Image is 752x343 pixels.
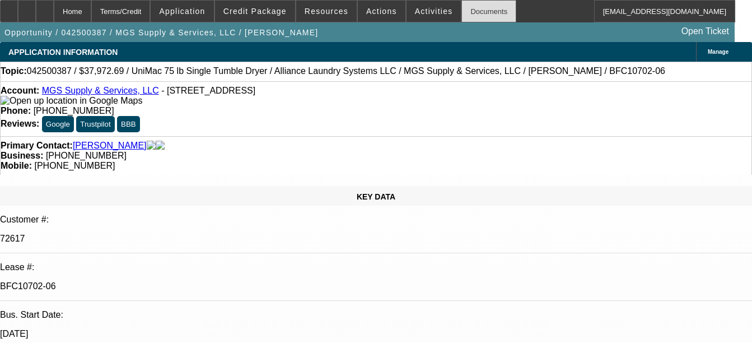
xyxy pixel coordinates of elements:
[407,1,461,22] button: Activities
[358,1,405,22] button: Actions
[215,1,295,22] button: Credit Package
[161,86,255,95] span: - [STREET_ADDRESS]
[34,106,114,115] span: [PHONE_NUMBER]
[1,106,31,115] strong: Phone:
[357,192,395,201] span: KEY DATA
[223,7,287,16] span: Credit Package
[4,28,318,37] span: Opportunity / 042500387 / MGS Supply & Services, LLC / [PERSON_NAME]
[151,1,213,22] button: Application
[73,141,147,151] a: [PERSON_NAME]
[76,116,114,132] button: Trustpilot
[42,116,74,132] button: Google
[1,66,27,76] strong: Topic:
[1,151,43,160] strong: Business:
[305,7,348,16] span: Resources
[27,66,665,76] span: 042500387 / $37,972.69 / UniMac 75 lb Single Tumble Dryer / Alliance Laundry Systems LLC / MGS Su...
[1,96,142,106] img: Open up location in Google Maps
[34,161,115,170] span: [PHONE_NUMBER]
[1,141,73,151] strong: Primary Contact:
[296,1,357,22] button: Resources
[677,22,734,41] a: Open Ticket
[117,116,140,132] button: BBB
[159,7,205,16] span: Application
[1,86,39,95] strong: Account:
[46,151,127,160] span: [PHONE_NUMBER]
[1,96,142,105] a: View Google Maps
[156,141,165,151] img: linkedin-icon.png
[147,141,156,151] img: facebook-icon.png
[1,119,39,128] strong: Reviews:
[366,7,397,16] span: Actions
[415,7,453,16] span: Activities
[1,161,32,170] strong: Mobile:
[8,48,118,57] span: APPLICATION INFORMATION
[42,86,159,95] a: MGS Supply & Services, LLC
[708,49,728,55] span: Manage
